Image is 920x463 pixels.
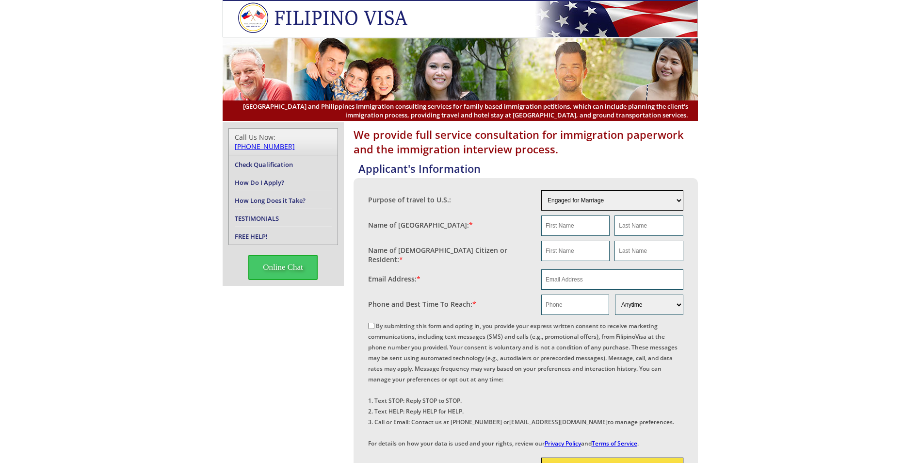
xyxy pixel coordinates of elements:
label: Name of [DEMOGRAPHIC_DATA] Citizen or Resident: [368,246,532,264]
a: Check Qualification [235,160,293,169]
input: Last Name [614,215,683,236]
input: Email Address [541,269,683,290]
select: Phone and Best Reach Time are required. [615,295,683,315]
a: FREE HELP! [235,232,268,241]
h1: We provide full service consultation for immigration paperwork and the immigration interview proc... [354,127,698,156]
input: By submitting this form and opting in, you provide your express written consent to receive market... [368,323,374,329]
div: Call Us Now: [235,132,332,151]
label: Name of [GEOGRAPHIC_DATA]: [368,220,473,230]
a: Terms of Service [592,439,637,447]
input: First Name [541,241,610,261]
input: First Name [541,215,610,236]
a: TESTIMONIALS [235,214,279,223]
input: Last Name [614,241,683,261]
label: By submitting this form and opting in, you provide your express written consent to receive market... [368,322,678,447]
a: How Long Does it Take? [235,196,306,205]
label: Purpose of travel to U.S.: [368,195,451,204]
h4: Applicant's Information [358,161,698,176]
a: Privacy Policy [545,439,581,447]
label: Email Address: [368,274,420,283]
span: Online Chat [248,255,318,280]
input: Phone [541,295,609,315]
a: [PHONE_NUMBER] [235,142,295,151]
label: Phone and Best Time To Reach: [368,299,476,309]
a: How Do I Apply? [235,178,284,187]
span: [GEOGRAPHIC_DATA] and Philippines immigration consulting services for family based immigration pe... [232,102,688,119]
